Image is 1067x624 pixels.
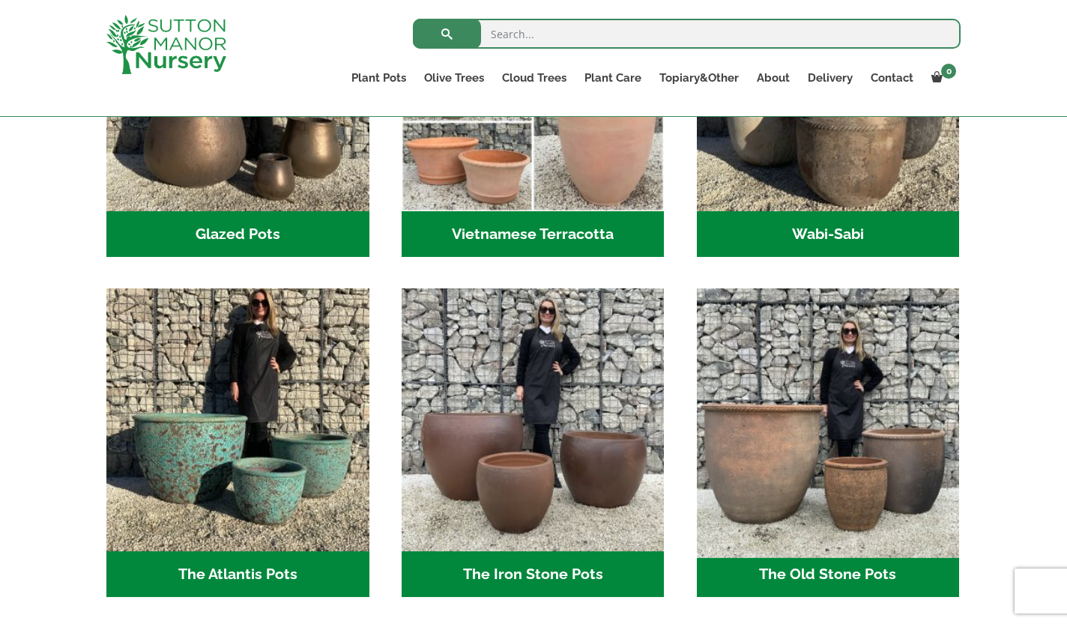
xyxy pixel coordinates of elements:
img: The Atlantis Pots [106,288,369,551]
a: Cloud Trees [493,67,575,88]
a: Delivery [799,67,862,88]
a: Visit product category The Iron Stone Pots [402,288,665,597]
img: logo [106,15,226,74]
a: Topiary&Other [650,67,748,88]
a: Visit product category The Old Stone Pots [697,288,960,597]
h2: Vietnamese Terracotta [402,211,665,258]
h2: The Iron Stone Pots [402,551,665,598]
span: 0 [941,64,956,79]
a: Visit product category The Atlantis Pots [106,288,369,597]
a: Plant Care [575,67,650,88]
a: About [748,67,799,88]
a: 0 [922,67,961,88]
h2: The Old Stone Pots [697,551,960,598]
h2: The Atlantis Pots [106,551,369,598]
input: Search... [413,19,961,49]
h2: Wabi-Sabi [697,211,960,258]
a: Contact [862,67,922,88]
a: Olive Trees [415,67,493,88]
img: The Old Stone Pots [690,282,966,558]
img: The Iron Stone Pots [402,288,665,551]
h2: Glazed Pots [106,211,369,258]
a: Plant Pots [342,67,415,88]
